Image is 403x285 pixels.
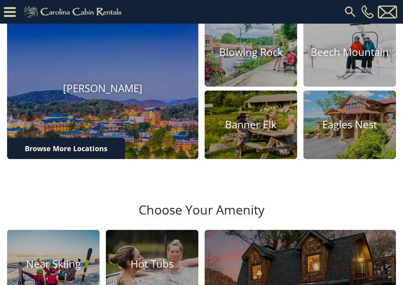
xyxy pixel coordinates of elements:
[303,91,396,159] a: Eagles Nest
[359,5,376,19] a: [PHONE_NUMBER]
[20,4,128,20] img: Khaki-logo.png
[343,5,357,19] img: search-regular.svg
[205,46,297,59] h4: Blowing Rock
[6,202,397,230] h3: Choose Your Amenity
[7,138,125,159] a: Browse More Locations
[106,258,198,270] h4: Hot Tubs
[205,91,297,159] a: Banner Elk
[205,18,297,87] a: Blowing Rock
[7,82,198,94] h4: [PERSON_NAME]
[303,18,396,87] a: Beech Mountain
[303,118,396,131] h4: Eagles Nest
[7,18,198,159] a: [PERSON_NAME]
[205,118,297,131] h4: Banner Elk
[7,258,100,270] h4: Near Skiing
[303,46,396,59] h4: Beech Mountain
